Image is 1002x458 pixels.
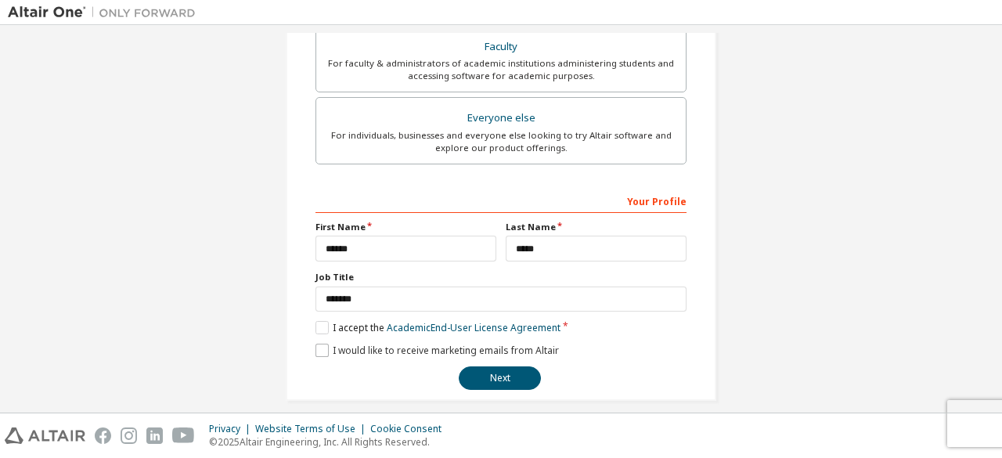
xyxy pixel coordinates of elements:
a: Academic End-User License Agreement [387,321,560,334]
div: Privacy [209,423,255,435]
img: youtube.svg [172,427,195,444]
img: Altair One [8,5,204,20]
label: Last Name [506,221,687,233]
label: I would like to receive marketing emails from Altair [315,344,559,357]
img: facebook.svg [95,427,111,444]
div: Faculty [326,36,676,58]
button: Next [459,366,541,390]
div: Cookie Consent [370,423,451,435]
label: Job Title [315,271,687,283]
p: © 2025 Altair Engineering, Inc. All Rights Reserved. [209,435,451,449]
div: For faculty & administrators of academic institutions administering students and accessing softwa... [326,57,676,82]
div: Website Terms of Use [255,423,370,435]
label: First Name [315,221,496,233]
img: altair_logo.svg [5,427,85,444]
div: For individuals, businesses and everyone else looking to try Altair software and explore our prod... [326,129,676,154]
div: Everyone else [326,107,676,129]
div: Your Profile [315,188,687,213]
label: I accept the [315,321,560,334]
img: linkedin.svg [146,427,163,444]
img: instagram.svg [121,427,137,444]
